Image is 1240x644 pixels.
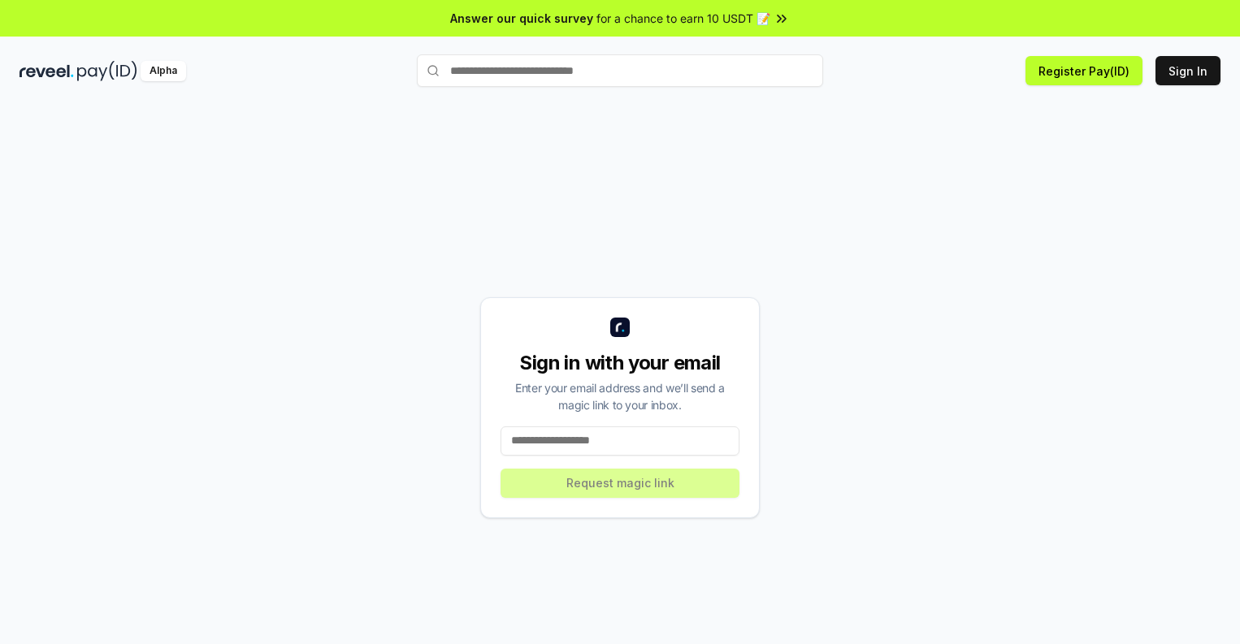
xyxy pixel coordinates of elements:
img: pay_id [77,61,137,81]
div: Enter your email address and we’ll send a magic link to your inbox. [501,379,739,413]
button: Sign In [1155,56,1220,85]
div: Alpha [141,61,186,81]
div: Sign in with your email [501,350,739,376]
button: Register Pay(ID) [1025,56,1142,85]
span: Answer our quick survey [450,10,593,27]
span: for a chance to earn 10 USDT 📝 [596,10,770,27]
img: reveel_dark [20,61,74,81]
img: logo_small [610,318,630,337]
